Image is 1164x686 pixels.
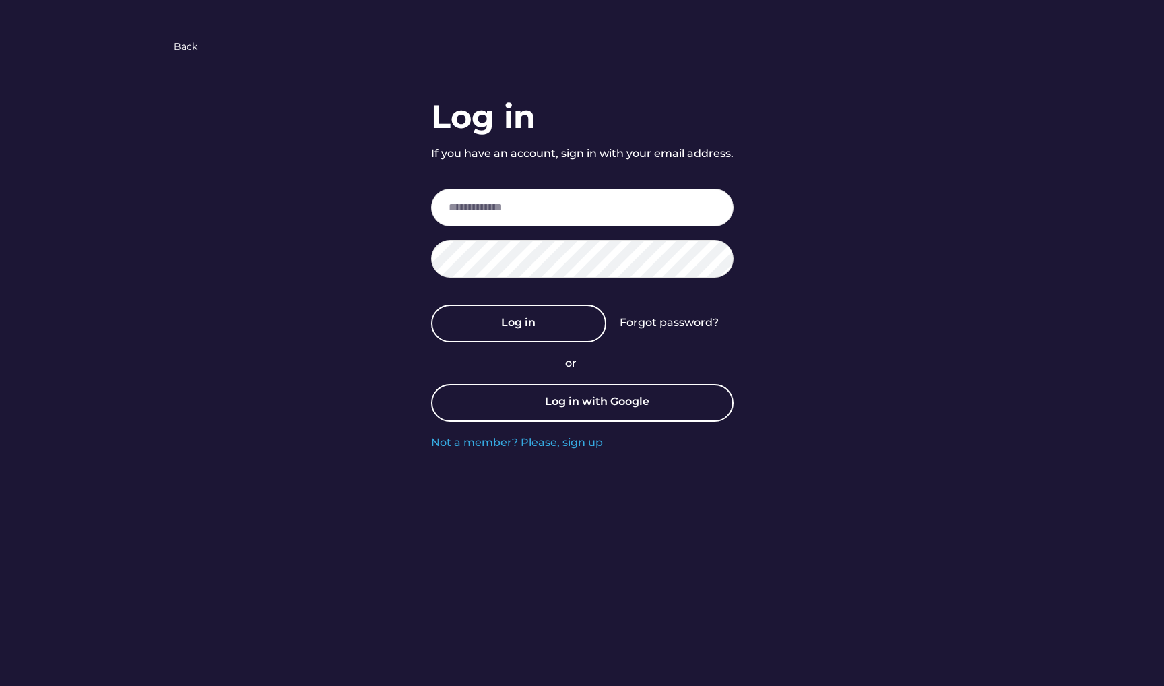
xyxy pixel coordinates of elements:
img: yH5BAEAAAAALAAAAAABAAEAAAIBRAA7 [815,231,1164,686]
img: yH5BAEAAAAALAAAAAABAAEAAAIBRAA7 [491,27,673,67]
button: Log in [431,305,606,342]
div: If you have an account, sign in with your email address. [431,146,734,161]
img: yH5BAEAAAAALAAAAAABAAEAAAIBRAA7 [515,393,535,413]
div: or [565,356,599,371]
div: Not a member? Please, sign up [431,435,603,450]
img: yH5BAEAAAAALAAAAAABAAEAAAIBRAA7 [151,39,167,55]
div: Forgot password? [620,315,719,330]
div: Log in with Google [545,394,649,412]
div: Log in [431,94,536,139]
div: Back [174,40,197,54]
